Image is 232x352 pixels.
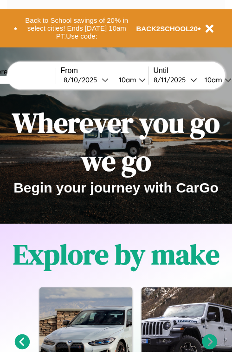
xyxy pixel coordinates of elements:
button: 8/10/2025 [61,75,111,85]
div: 8 / 11 / 2025 [154,75,190,84]
button: 10am [111,75,148,85]
b: BACK2SCHOOL20 [136,25,198,33]
label: From [61,66,148,75]
h1: Explore by make [13,235,219,273]
button: Back to School savings of 20% in select cities! Ends [DATE] 10am PT.Use code: [17,14,136,43]
div: 10am [114,75,139,84]
div: 8 / 10 / 2025 [64,75,102,84]
div: 10am [200,75,225,84]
